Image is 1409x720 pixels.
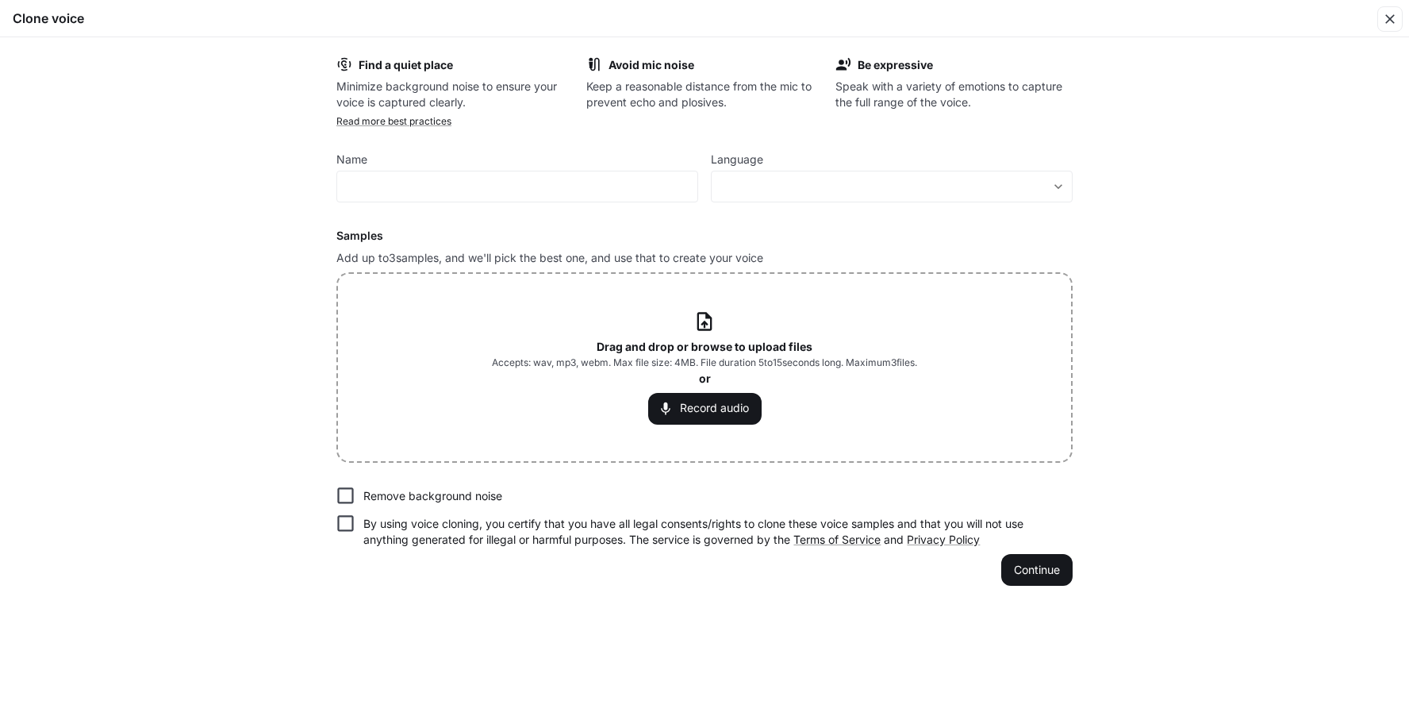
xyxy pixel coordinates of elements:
p: Language [711,154,763,165]
div: ​ [712,179,1072,194]
p: Speak with a variety of emotions to capture the full range of the voice. [835,79,1073,110]
a: Terms of Service [793,533,881,546]
p: Remove background noise [363,488,502,504]
span: Accepts: wav, mp3, webm. Max file size: 4MB. File duration 5 to 15 seconds long. Maximum 3 files. [492,355,917,371]
a: Read more best practices [336,115,451,127]
p: Minimize background noise to ensure your voice is captured clearly. [336,79,574,110]
p: Name [336,154,367,165]
p: Keep a reasonable distance from the mic to prevent echo and plosives. [586,79,824,110]
p: By using voice cloning, you certify that you have all legal consents/rights to clone these voice ... [363,516,1060,548]
b: Find a quiet place [359,58,453,71]
p: Add up to 3 samples, and we'll pick the best one, and use that to create your voice [336,250,1073,266]
button: Continue [1001,554,1073,586]
b: Avoid mic noise [609,58,694,71]
b: Be expressive [858,58,933,71]
b: or [699,372,711,385]
a: Privacy Policy [907,533,980,546]
h5: Clone voice [13,10,84,27]
b: Drag and drop or browse to upload files [597,340,812,353]
h6: Samples [336,228,1073,244]
button: Record audio [648,393,762,425]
